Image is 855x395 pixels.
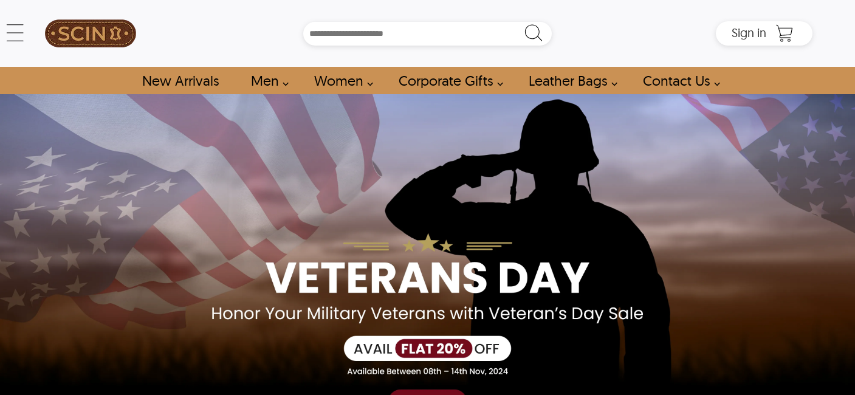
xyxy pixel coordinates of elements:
[385,67,510,94] a: Shop Leather Corporate Gifts
[732,25,766,40] span: Sign in
[515,67,624,94] a: Shop Leather Bags
[45,6,136,61] img: SCIN
[732,29,766,39] a: Sign in
[629,67,727,94] a: contact-us
[772,24,797,43] a: Shopping Cart
[300,67,380,94] a: Shop Women Leather Jackets
[43,6,139,61] a: SCIN
[128,67,232,94] a: Shop New Arrivals
[237,67,295,94] a: shop men's leather jackets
